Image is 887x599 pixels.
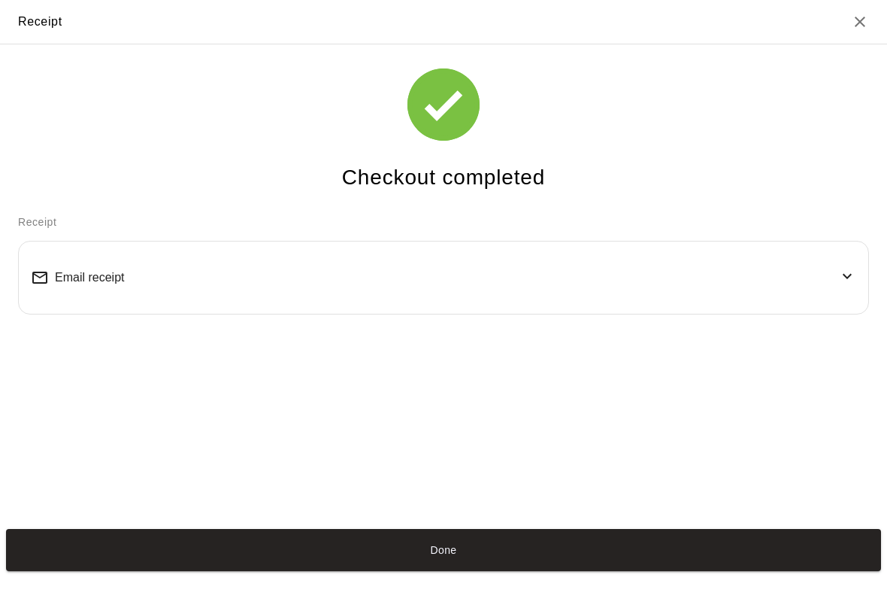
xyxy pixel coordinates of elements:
div: Receipt [18,12,62,32]
span: Email receipt [55,271,124,284]
button: Close [851,13,869,31]
p: Receipt [18,214,869,230]
h4: Checkout completed [342,165,545,191]
button: Done [6,529,881,571]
